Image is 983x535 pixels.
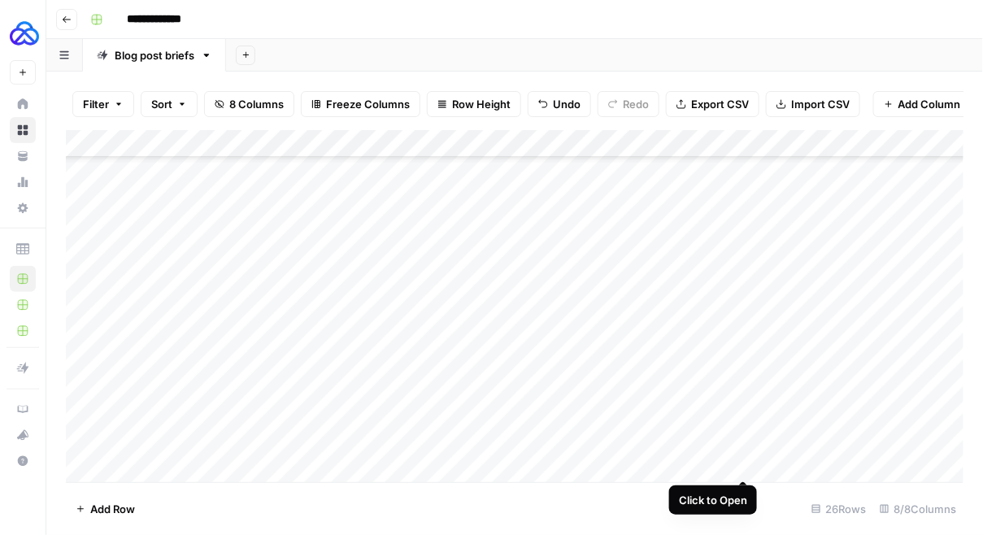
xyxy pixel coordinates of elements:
[66,496,145,522] button: Add Row
[623,96,649,112] span: Redo
[10,448,36,474] button: Help + Support
[141,91,198,117] button: Sort
[598,91,659,117] button: Redo
[10,318,36,344] a: Bright Tax Countries Bottom Tier Grid
[83,96,109,112] span: Filter
[679,492,747,508] div: Click to Open
[11,423,35,447] div: What's new?
[528,91,591,117] button: Undo
[301,91,420,117] button: Freeze Columns
[72,91,134,117] button: Filter
[10,117,36,143] a: Browse
[10,169,36,195] a: Monitoring
[10,266,36,292] a: Hatch Content
[90,501,135,517] span: Add Row
[151,96,172,112] span: Sort
[427,91,521,117] button: Row Height
[452,96,511,112] span: Row Height
[553,96,581,112] span: Undo
[873,496,963,522] div: 8/8 Columns
[10,19,39,48] img: AUQ Logo
[229,96,284,112] span: 8 Columns
[766,91,860,117] button: Import CSV
[10,143,36,169] a: Your Data
[691,96,749,112] span: Export CSV
[873,91,972,117] button: Add Column
[898,96,961,112] span: Add Column
[204,91,294,117] button: 8 Columns
[10,91,36,117] a: Home
[10,422,36,448] button: What's new?
[326,96,410,112] span: Freeze Columns
[791,96,850,112] span: Import CSV
[805,496,873,522] div: 26 Rows
[10,396,36,422] a: AirOps Academy
[115,47,194,63] div: Blog post briefs
[10,13,36,54] button: Workspace: AUQ
[83,39,226,72] a: Blog post briefs
[666,91,759,117] button: Export CSV
[10,195,36,221] a: Settings
[10,292,36,318] a: SurveyVista LP, Blogs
